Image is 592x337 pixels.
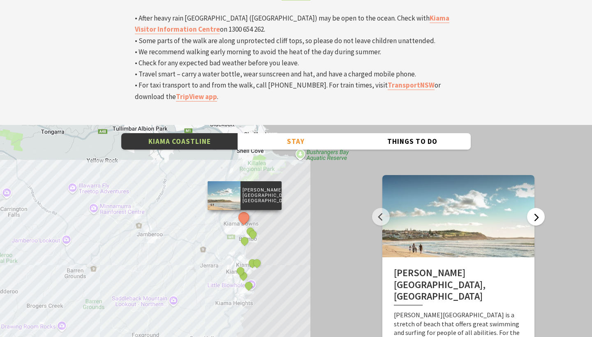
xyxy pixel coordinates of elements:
p: • After heavy rain [GEOGRAPHIC_DATA] ([GEOGRAPHIC_DATA]) may be open to the ocean. Check with on ... [135,13,457,102]
a: TransportNSW [388,81,435,90]
button: See detail about Bombo Headland [247,229,258,240]
button: See detail about Kiama Blowhole [252,258,262,268]
button: See detail about Bombo Beach, Bombo [239,235,250,246]
p: [PERSON_NAME][GEOGRAPHIC_DATA], [GEOGRAPHIC_DATA] [240,186,282,205]
button: Kiama Coastline [121,133,238,150]
button: Stay [238,133,354,150]
a: TripView app [176,92,217,102]
button: Next [527,208,545,226]
button: See detail about Little Blowhole, Kiama [243,280,254,291]
button: See detail about Jones Beach, Kiama Downs [236,210,252,225]
button: Previous [372,208,390,226]
button: See detail about Surf Beach, Kiama [235,265,246,276]
button: Things To Do [354,133,471,150]
h2: [PERSON_NAME][GEOGRAPHIC_DATA], [GEOGRAPHIC_DATA] [394,267,523,305]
